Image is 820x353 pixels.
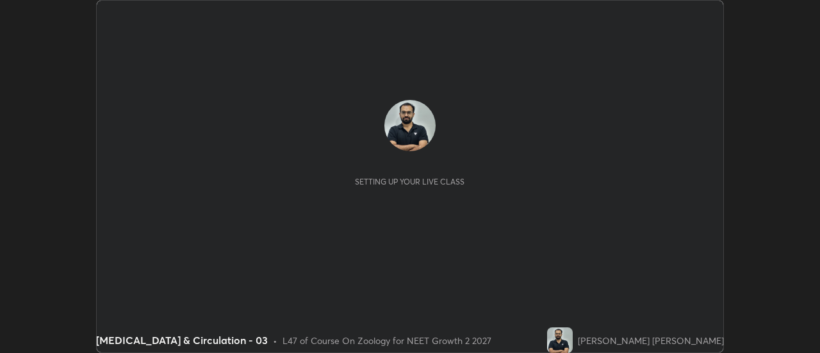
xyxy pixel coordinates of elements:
div: Setting up your live class [355,177,464,186]
img: b085cb20fb0f4526aa32f9ad54b1e8dd.jpg [547,327,573,353]
div: [MEDICAL_DATA] & Circulation - 03 [96,332,268,348]
div: L47 of Course On Zoology for NEET Growth 2 2027 [283,334,491,347]
div: • [273,334,277,347]
div: [PERSON_NAME] [PERSON_NAME] [578,334,724,347]
img: b085cb20fb0f4526aa32f9ad54b1e8dd.jpg [384,100,436,151]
